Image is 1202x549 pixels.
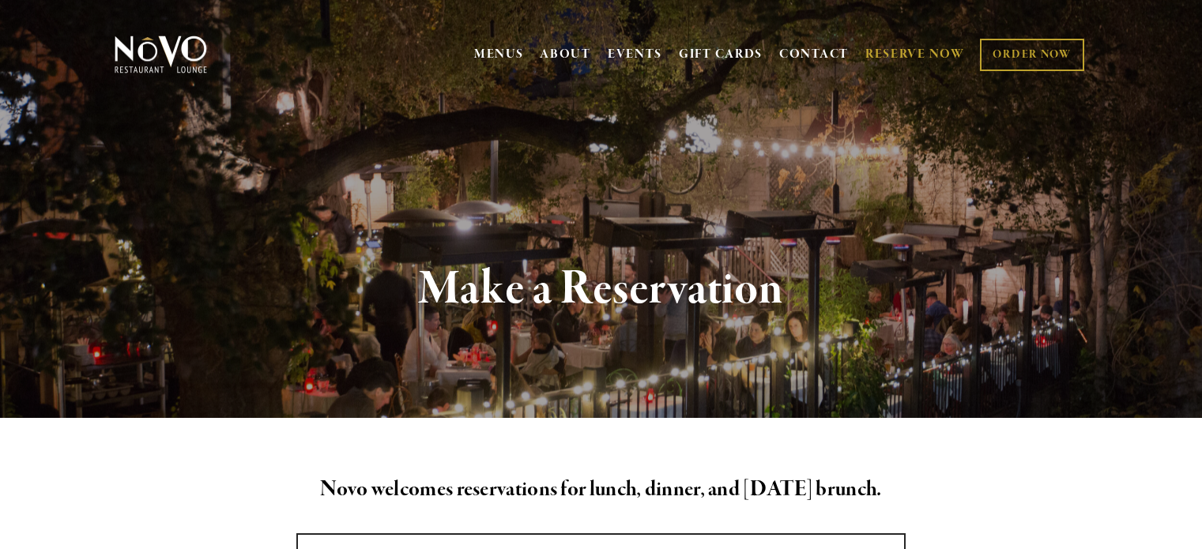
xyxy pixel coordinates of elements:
[419,259,783,319] strong: Make a Reservation
[141,473,1062,506] h2: Novo welcomes reservations for lunch, dinner, and [DATE] brunch.
[474,47,524,62] a: MENUS
[779,39,849,70] a: CONTACT
[111,35,210,74] img: Novo Restaurant &amp; Lounge
[865,39,965,70] a: RESERVE NOW
[608,47,662,62] a: EVENTS
[980,39,1083,71] a: ORDER NOW
[679,39,763,70] a: GIFT CARDS
[540,47,591,62] a: ABOUT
